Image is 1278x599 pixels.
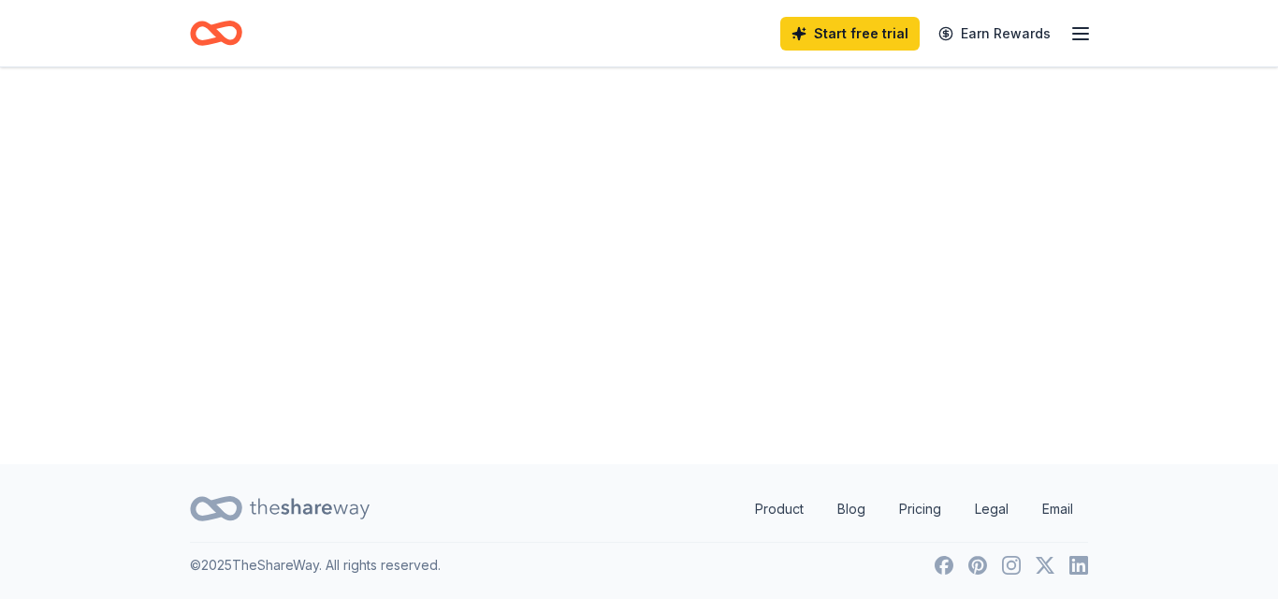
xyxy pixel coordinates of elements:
[927,17,1062,51] a: Earn Rewards
[190,554,441,577] p: © 2025 TheShareWay. All rights reserved.
[960,490,1024,528] a: Legal
[740,490,819,528] a: Product
[822,490,880,528] a: Blog
[884,490,956,528] a: Pricing
[1027,490,1088,528] a: Email
[740,490,1088,528] nav: quick links
[190,11,242,55] a: Home
[780,17,920,51] a: Start free trial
